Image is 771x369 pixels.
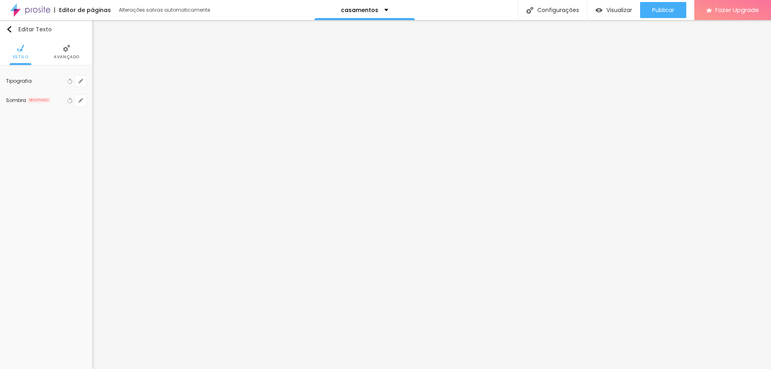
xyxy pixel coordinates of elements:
p: casamentos [341,7,378,13]
img: Icone [526,7,533,14]
span: Publicar [652,7,674,13]
span: Avançado [54,55,80,59]
span: Estilo [13,55,29,59]
div: Tipografia [6,79,65,84]
div: Editor de páginas [54,7,111,13]
img: view-1.svg [596,7,602,14]
span: DESATIVADO [28,98,50,103]
img: Icone [6,26,12,33]
span: Visualizar [606,7,632,13]
img: Icone [63,45,70,52]
button: Publicar [640,2,686,18]
div: Editar Texto [6,26,52,33]
div: Alterações salvas automaticamente [119,8,211,12]
span: Fazer Upgrade [715,6,759,13]
div: Sombra [6,98,26,103]
img: Icone [17,45,24,52]
iframe: Editor [92,20,771,369]
button: Visualizar [587,2,640,18]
